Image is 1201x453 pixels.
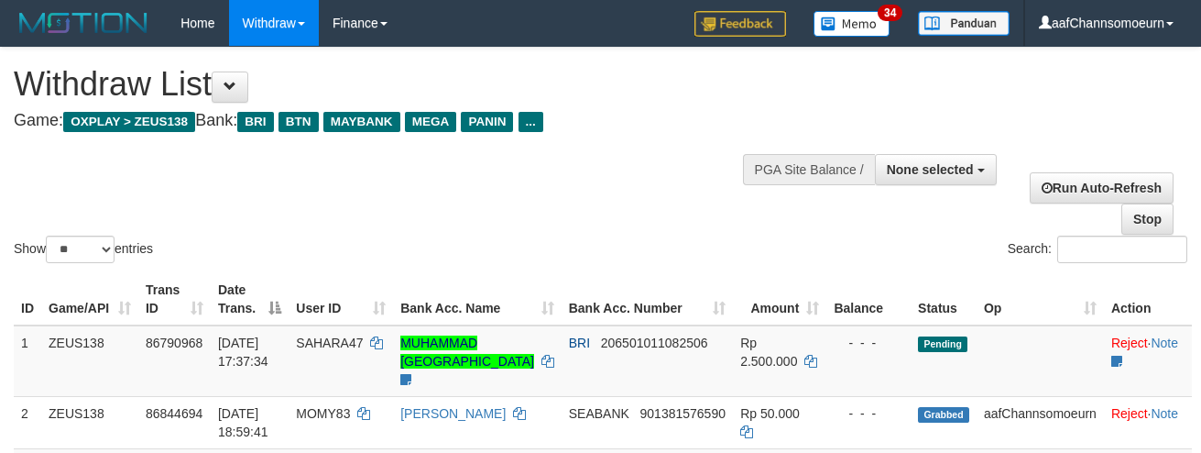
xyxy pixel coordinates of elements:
span: MEGA [405,112,457,132]
div: - - - [834,404,903,423]
th: Game/API: activate to sort column ascending [41,273,138,326]
h4: Game: Bank: [14,112,782,130]
img: Feedback.jpg [694,11,786,37]
th: Status [911,273,977,326]
span: ... [519,112,543,132]
span: BRI [237,112,273,132]
span: None selected [887,162,974,177]
th: Bank Acc. Number: activate to sort column ascending [562,273,733,326]
button: None selected [875,154,997,185]
label: Search: [1008,236,1187,263]
th: Action [1104,273,1192,326]
td: 2 [14,396,41,448]
div: - - - [834,334,903,352]
img: panduan.png [918,11,1010,36]
select: Showentries [46,236,115,263]
td: ZEUS138 [41,326,138,397]
span: [DATE] 17:37:34 [218,336,268,369]
th: Bank Acc. Name: activate to sort column ascending [393,273,562,326]
td: ZEUS138 [41,396,138,448]
span: PANIN [461,112,513,132]
th: ID [14,273,41,326]
span: 34 [878,5,902,21]
span: BTN [278,112,319,132]
a: MUHAMMAD [GEOGRAPHIC_DATA] [400,336,534,369]
a: Note [1151,406,1178,421]
span: [DATE] 18:59:41 [218,406,268,439]
th: User ID: activate to sort column ascending [289,273,393,326]
td: 1 [14,326,41,397]
span: MAYBANK [323,112,400,132]
label: Show entries [14,236,153,263]
td: · [1104,326,1192,397]
span: SEABANK [569,406,629,421]
input: Search: [1057,236,1187,263]
span: MOMY83 [296,406,350,421]
span: Grabbed [918,407,969,423]
a: Run Auto-Refresh [1030,172,1174,204]
span: BRI [569,336,590,350]
td: aafChannsomoeurn [977,396,1104,448]
div: PGA Site Balance / [743,154,875,185]
a: [PERSON_NAME] [400,406,506,421]
span: Pending [918,337,967,352]
img: MOTION_logo.png [14,9,153,37]
h1: Withdraw List [14,66,782,103]
span: 86790968 [146,336,202,350]
a: Reject [1111,406,1148,421]
a: Note [1151,336,1178,350]
th: Date Trans.: activate to sort column descending [211,273,289,326]
img: Button%20Memo.svg [813,11,890,37]
span: OXPLAY > ZEUS138 [63,112,195,132]
span: Copy 206501011082506 to clipboard [601,336,708,350]
td: · [1104,396,1192,448]
span: Rp 50.000 [740,406,800,421]
span: Rp 2.500.000 [740,336,797,369]
span: 86844694 [146,406,202,421]
a: Reject [1111,336,1148,350]
th: Amount: activate to sort column ascending [733,273,826,326]
span: Copy 901381576590 to clipboard [640,406,726,421]
th: Balance [826,273,911,326]
span: SAHARA47 [296,336,363,350]
th: Op: activate to sort column ascending [977,273,1104,326]
a: Stop [1121,204,1174,235]
th: Trans ID: activate to sort column ascending [138,273,211,326]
